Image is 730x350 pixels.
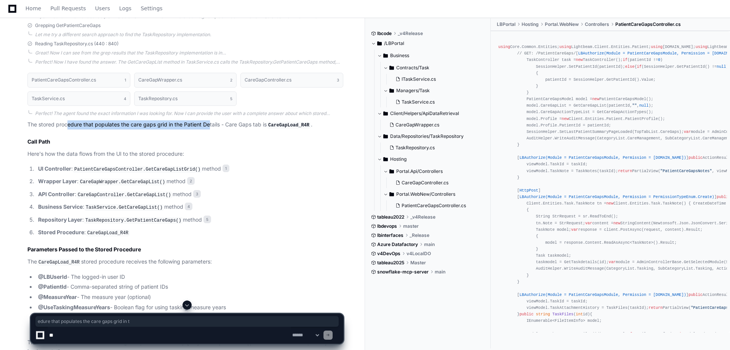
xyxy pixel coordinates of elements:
span: Grepping GetPatientCareGaps [35,22,101,29]
div: Perfect! Now I have found the answer. The GetCareGapList method in TaskService.cs calls the TaskR... [35,59,343,65]
li: - The measure year (optional) [36,293,343,302]
svg: Directory [383,109,388,118]
button: Portal.Api/Controllers [383,165,485,177]
span: Hosting [522,21,539,27]
svg: Directory [389,86,394,95]
button: TaskService.cs4 [27,91,130,106]
button: ITaskService.cs [392,74,480,85]
span: TaskRepository.cs [395,145,435,151]
span: new [606,201,613,206]
span: v4LocalDO [407,251,431,257]
button: Managers/Task [383,85,485,97]
span: Contracts/Task [396,65,429,71]
p: The stored procedure receives the following parameters: [27,257,343,267]
li: - The logged-in user ID [36,273,343,281]
button: /LBPortal [371,37,485,50]
span: new [576,58,583,62]
span: Logs [119,6,131,11]
strong: @PatientId [38,283,67,290]
svg: Directory [383,132,388,141]
span: LBPortal [497,21,515,27]
h1: CareGapController.cs [245,78,291,82]
span: Controllers [585,21,609,27]
button: Client/Helpers/ApiDataRetrieval [377,107,485,120]
span: main [435,269,445,275]
code: TaskService.GetCareGapList() [84,204,164,211]
code: CareGapLoad_R4R [86,230,130,237]
svg: Directory [377,39,382,48]
span: HttpPost [519,188,538,193]
span: Reading TaskRepository.cs (440 : 840) [35,41,118,47]
strong: UI Controller [38,165,71,172]
strong: Wrapper Layer [38,178,77,184]
p: : [38,228,343,237]
span: var [609,260,616,264]
span: 1 [223,165,229,172]
div: Perfect! The agent found the exact information I was looking for. Now I can provide the user with... [35,110,343,117]
span: 3 [337,77,339,83]
p: : method [38,216,343,225]
button: CareGapWrapper.cs [386,120,480,130]
div: Let me try a different search approach to find the TaskRepository implementation. [35,32,343,38]
span: 4 [124,96,126,102]
span: else [625,64,635,69]
button: PatientCareGapsController.cs1 [27,73,130,87]
span: 2 [187,177,195,185]
span: 2 [230,77,232,83]
span: 1 [125,77,126,83]
span: null [717,64,726,69]
span: Managers/Task [396,88,430,94]
button: CareGapController.cs [392,177,480,188]
span: new [562,117,568,121]
span: "PatientCareGapsNotes" [660,169,712,173]
span: 5 [203,216,211,223]
span: var [684,129,691,134]
span: v4DevOps [377,251,400,257]
span: snowflake-mcp-server [377,269,429,275]
code: PatientCareGapsController.GetCareGapListGrid() [73,166,202,173]
span: tableau2025 [377,260,404,266]
code: TaskRepository.GetPatientCareGaps() [84,217,183,224]
span: master [403,223,419,229]
span: "" [632,103,637,108]
span: using [651,45,663,49]
button: TaskService.cs [392,97,480,107]
svg: Directory [389,63,394,72]
span: _Release [410,232,429,238]
button: Business [377,50,485,62]
span: Master [410,260,426,266]
span: Home [26,6,41,11]
svg: Directory [383,155,388,164]
span: 4 [185,203,192,210]
span: return [618,169,632,173]
span: var [571,227,578,232]
span: using [696,45,708,49]
code: CareGapController.GetCareGapList() [76,192,173,198]
span: tableau2022 [377,214,404,220]
span: LBAuthorize(Module = PatientCareGapsModule, Permission = PermissionTypeEnum.Create) [519,195,714,199]
svg: Directory [383,51,388,60]
span: public [688,292,703,297]
span: Hosting [390,156,407,162]
span: main [424,241,435,248]
span: CareGapController.cs [402,180,448,186]
span: Azure Datafactory [377,241,418,248]
span: Portal.WebNew [545,21,579,27]
code: CareGapWrapper.GetCareGapList() [78,179,166,185]
button: CareGapController.cs3 [240,73,343,87]
button: Portal.WebNew/Controllers [383,188,485,200]
span: var [585,221,592,225]
button: Contracts/Task [383,62,485,74]
span: PatientCareGapsController.cs [402,203,466,209]
strong: Stored Procedure [38,229,84,235]
span: Portal.Api/Controllers [396,168,443,174]
h2: Parameters Passed to the Stored Procedure [27,246,343,253]
h1: PatientCareGapsController.cs [32,78,96,82]
span: Settings [141,6,162,11]
p: The stored procedure that populates the care gaps grid in the Patient Details - Care Gaps tab is . [27,120,343,129]
span: if [623,58,628,62]
li: - Comma-separated string of patient IDs [36,283,343,291]
span: lbdevops [377,223,397,229]
span: /LBPortal [384,40,404,46]
span: Pull Requests [50,6,86,11]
